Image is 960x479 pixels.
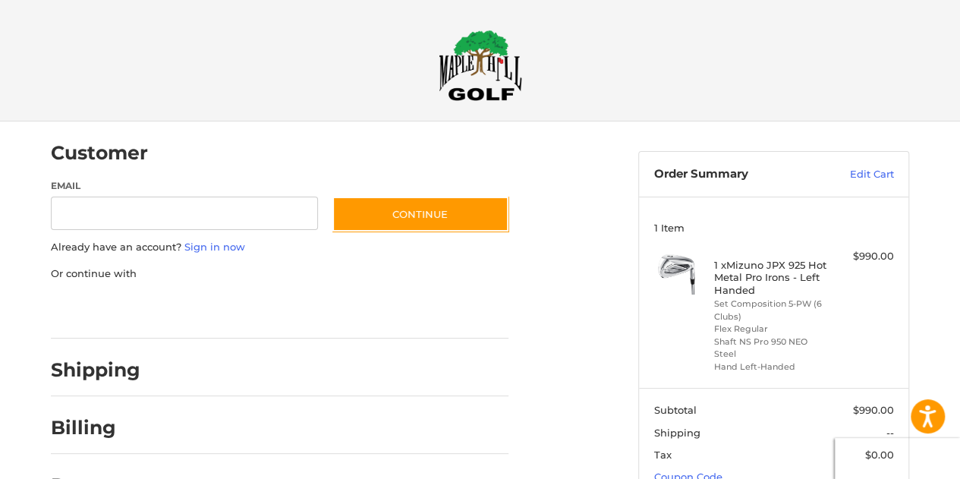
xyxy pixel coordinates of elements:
span: Subtotal [654,404,697,416]
h2: Billing [51,416,140,440]
h2: Customer [51,141,148,165]
h3: 1 Item [654,222,894,234]
li: Shaft NS Pro 950 NEO Steel [714,336,830,361]
iframe: PayPal-venmo [304,296,417,323]
button: Continue [332,197,508,232]
p: Or continue with [51,266,508,282]
span: $990.00 [853,404,894,416]
li: Flex Regular [714,323,830,336]
div: $990.00 [834,249,894,264]
span: Shipping [654,427,700,439]
a: Edit Cart [817,167,894,182]
img: Maple Hill Golf [439,30,522,101]
li: Set Composition 5-PW (6 Clubs) [714,298,830,323]
li: Hand Left-Handed [714,361,830,373]
p: Already have an account? [51,240,508,255]
h3: Order Summary [654,167,817,182]
span: Tax [654,449,672,461]
a: Sign in now [184,241,245,253]
h2: Shipping [51,358,140,382]
iframe: PayPal-paypal [46,296,160,323]
label: Email [51,179,318,193]
span: -- [886,427,894,439]
iframe: Google Customer Reviews [835,438,960,479]
iframe: PayPal-paylater [175,296,288,323]
h4: 1 x Mizuno JPX 925 Hot Metal Pro Irons - Left Handed [714,259,830,296]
